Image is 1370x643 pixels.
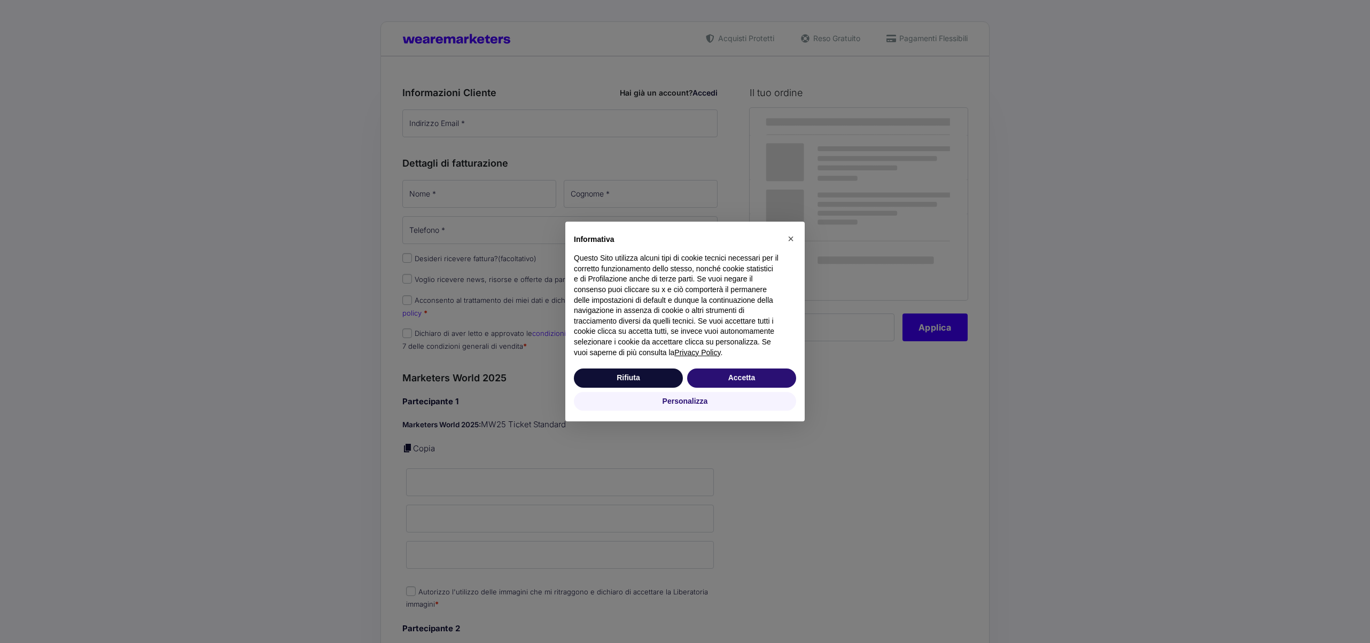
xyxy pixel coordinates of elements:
[782,230,799,247] button: Chiudi questa informativa
[574,392,796,411] button: Personalizza
[687,368,796,388] button: Accetta
[574,234,779,245] h2: Informativa
[788,233,794,245] span: ×
[574,253,779,358] p: Questo Sito utilizza alcuni tipi di cookie tecnici necessari per il corretto funzionamento dello ...
[574,368,683,388] button: Rifiuta
[674,348,720,357] a: Privacy Policy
